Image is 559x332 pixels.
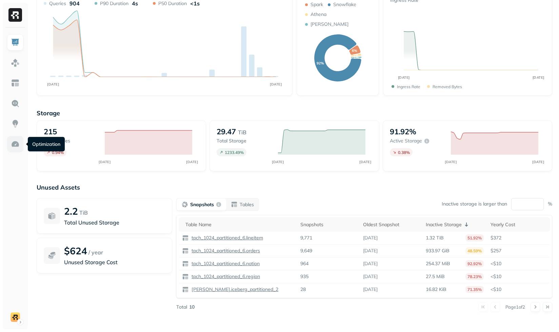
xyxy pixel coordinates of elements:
p: 48.59% [465,247,484,254]
p: 0.94 % [52,150,64,155]
img: table [182,248,189,254]
tspan: [DATE] [532,160,544,164]
tspan: [DATE] [99,160,111,164]
tspan: [DATE] [445,160,457,164]
img: demo [11,312,20,322]
p: Active storage [390,138,422,144]
p: / year [88,248,103,256]
p: 92.92% [465,260,484,267]
p: 27.5 MiB [426,273,445,280]
p: Athena [311,11,326,18]
tspan: [DATE] [533,75,544,80]
p: [DATE] [363,235,378,241]
p: P50 Duration [158,0,187,7]
tspan: [DATE] [398,75,410,80]
img: Insights [11,119,20,128]
div: Snapshots [300,221,356,228]
p: 215 [44,127,57,136]
p: [PERSON_NAME].iceberg_partitioned_2 [190,286,278,293]
p: 51.92% [465,234,484,241]
p: 2.2 [64,205,78,217]
a: tpch_1024_partitioned_6.nation [189,260,260,267]
text: 6% [352,48,357,53]
div: Optimization [28,137,65,152]
p: 71.35% [465,286,484,293]
p: tpch_1024_partitioned_6.orders [190,248,260,254]
p: Storage [37,109,552,117]
p: Inactive storage is larger than [442,201,507,207]
p: 10 [189,304,195,310]
img: table [182,235,189,241]
p: Total storage [217,138,271,144]
p: % [548,201,552,207]
div: Yearly Cost [491,221,546,228]
p: Ingress Rate [397,84,420,89]
p: 78.23% [465,273,484,280]
tspan: [DATE] [270,82,282,86]
a: tpch_1024_partitioned_6.region [189,273,260,280]
p: <$10 [491,286,546,293]
p: 935 [300,273,308,280]
img: Ryft [8,8,22,22]
img: Optimization [11,140,20,149]
p: P90 Duration [100,0,128,7]
img: Asset Explorer [11,79,20,87]
p: [DATE] [363,286,378,293]
img: Dashboard [11,38,20,47]
p: tpch_1024_partitioned_6.region [190,273,260,280]
p: 29.47 [217,127,236,136]
img: Assets [11,58,20,67]
p: 28 [300,286,306,293]
p: TiB [238,128,246,136]
p: Unused Assets [37,183,552,191]
p: 9,771 [300,235,312,241]
p: Spark [311,1,323,8]
p: Inactive Storage [426,221,462,228]
p: [DATE] [363,273,378,280]
p: $624 [64,245,87,257]
p: [DATE] [363,260,378,267]
p: TiB [79,209,88,217]
text: 1% [354,55,359,60]
a: [PERSON_NAME].iceberg_partitioned_2 [189,286,278,293]
div: Oldest Snapshot [363,221,419,228]
p: 91.92% [390,127,416,136]
p: Removed bytes [433,84,462,89]
p: 1233.49 % [225,150,244,155]
p: tpch_1024_partitioned_6.lineitem [190,235,263,241]
p: 933.97 GiB [426,248,450,254]
p: 0.38 % [398,150,410,155]
p: Page 1 of 2 [505,304,525,310]
tspan: [DATE] [272,160,284,164]
p: Tables [240,201,254,208]
img: table [182,286,189,293]
p: $257 [491,248,546,254]
p: Total tables [44,138,98,144]
text: 92% [316,61,324,65]
p: Queries [49,0,66,7]
tspan: [DATE] [186,160,198,164]
tspan: [DATE] [359,160,371,164]
text: 2% [353,53,359,58]
p: 16.82 KiB [426,286,446,293]
img: table [182,273,189,280]
a: tpch_1024_partitioned_6.lineitem [189,235,263,241]
p: Unused Storage Cost [64,258,165,266]
tspan: [DATE] [47,82,59,86]
a: tpch_1024_partitioned_6.orders [189,248,260,254]
p: Total Unused Storage [64,218,165,227]
p: 254.37 MiB [426,260,450,267]
p: Total [176,304,187,310]
img: Query Explorer [11,99,20,108]
p: <$10 [491,260,546,267]
p: [PERSON_NAME] [311,21,348,27]
p: 964 [300,260,308,267]
p: tpch_1024_partitioned_6.nation [190,260,260,267]
p: [DATE] [363,248,378,254]
img: table [182,260,189,267]
p: <$10 [491,273,546,280]
div: Table Name [185,221,294,228]
p: Snowflake [333,1,356,8]
p: $372 [491,235,546,241]
p: 1.32 TiB [426,235,444,241]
